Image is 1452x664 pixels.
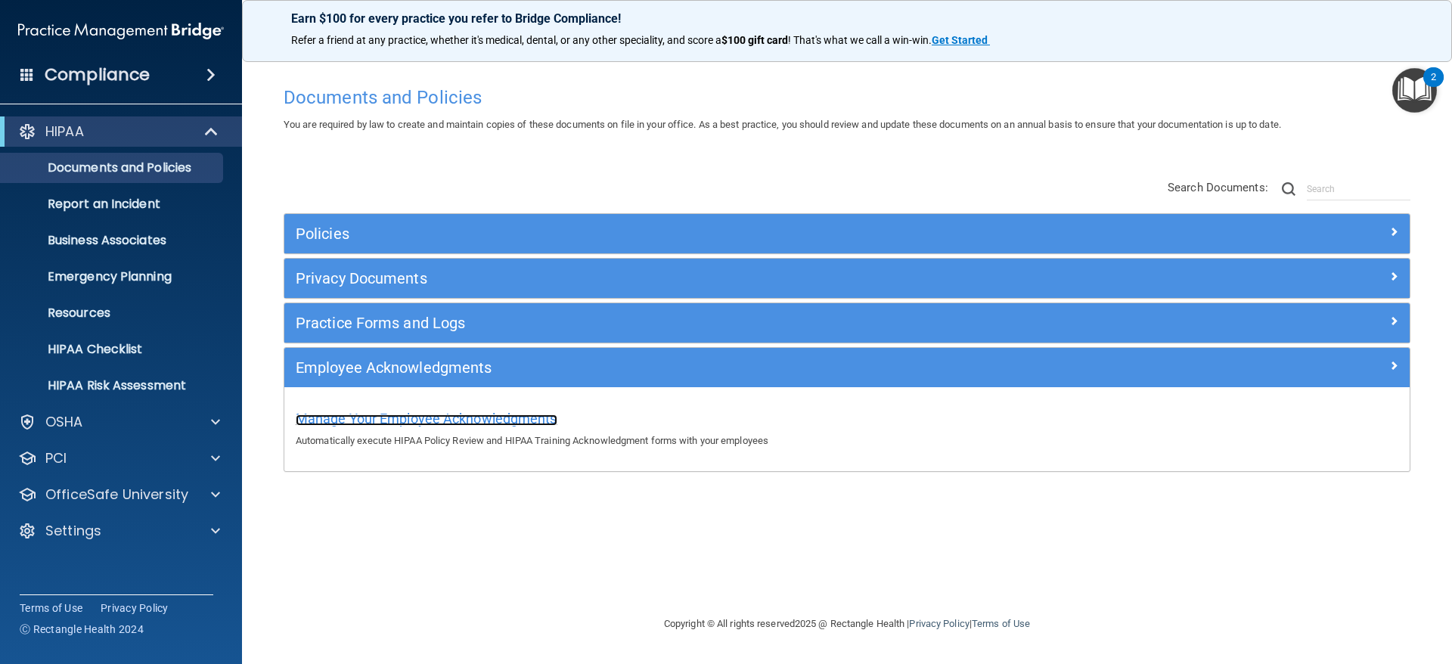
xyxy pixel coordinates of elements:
h5: Privacy Documents [296,270,1117,287]
p: HIPAA Risk Assessment [10,378,216,393]
span: Search Documents: [1168,181,1268,194]
p: Resources [10,306,216,321]
span: You are required by law to create and maintain copies of these documents on file in your office. ... [284,119,1281,130]
a: Get Started [932,34,990,46]
h4: Documents and Policies [284,88,1410,107]
a: PCI [18,449,220,467]
a: Policies [296,222,1398,246]
a: Privacy Documents [296,266,1398,290]
button: Open Resource Center, 2 new notifications [1392,68,1437,113]
p: Earn $100 for every practice you refer to Bridge Compliance! [291,11,1403,26]
span: Ⓒ Rectangle Health 2024 [20,622,144,637]
p: OfficeSafe University [45,486,188,504]
a: Terms of Use [20,600,82,616]
a: Privacy Policy [101,600,169,616]
p: OSHA [45,413,83,431]
p: Report an Incident [10,197,216,212]
span: Refer a friend at any practice, whether it's medical, dental, or any other speciality, and score a [291,34,721,46]
img: ic-search.3b580494.png [1282,182,1295,196]
input: Search [1307,178,1410,200]
p: PCI [45,449,67,467]
span: ! That's what we call a win-win. [788,34,932,46]
a: Practice Forms and Logs [296,311,1398,335]
p: Settings [45,522,101,540]
h5: Policies [296,225,1117,242]
a: Terms of Use [972,618,1030,629]
p: HIPAA Checklist [10,342,216,357]
a: Manage Your Employee Acknowledgments [296,414,557,426]
a: Settings [18,522,220,540]
a: Privacy Policy [909,618,969,629]
div: 2 [1431,77,1436,97]
strong: Get Started [932,34,988,46]
span: Manage Your Employee Acknowledgments [296,411,557,427]
a: HIPAA [18,123,219,141]
h4: Compliance [45,64,150,85]
div: Copyright © All rights reserved 2025 @ Rectangle Health | | [571,600,1123,648]
p: Automatically execute HIPAA Policy Review and HIPAA Training Acknowledgment forms with your emplo... [296,432,1398,450]
h5: Employee Acknowledgments [296,359,1117,376]
img: PMB logo [18,16,224,46]
h5: Practice Forms and Logs [296,315,1117,331]
p: HIPAA [45,123,84,141]
p: Emergency Planning [10,269,216,284]
a: OfficeSafe University [18,486,220,504]
strong: $100 gift card [721,34,788,46]
p: Documents and Policies [10,160,216,175]
p: Business Associates [10,233,216,248]
a: OSHA [18,413,220,431]
a: Employee Acknowledgments [296,355,1398,380]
